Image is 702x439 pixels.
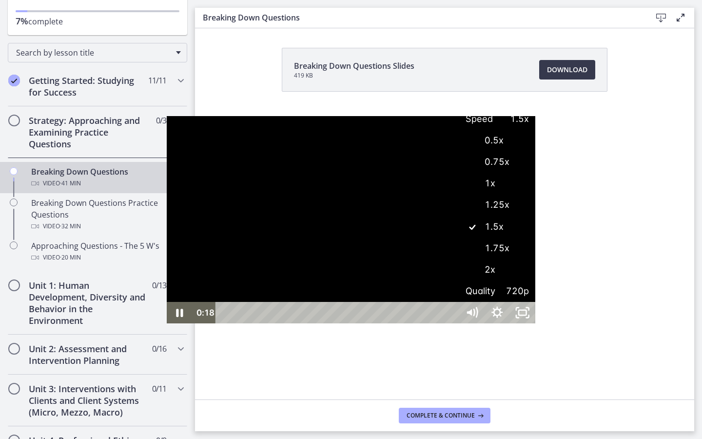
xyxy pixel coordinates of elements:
[459,259,535,281] label: 2x
[459,194,535,216] label: 1.25x
[497,108,529,129] span: 1.5x
[466,280,497,301] span: Quality
[459,151,535,173] label: 0.75x
[167,302,192,323] button: Pause
[225,302,453,323] div: Playbar
[459,129,535,152] label: 0.5x
[459,216,535,238] label: 1.5x
[459,108,535,129] button: Speed1.5x
[485,302,510,323] button: Hide settings menu
[459,280,535,301] button: Quality720p
[497,280,529,301] span: 720p
[459,172,535,195] label: 1x
[466,108,497,129] span: Speed
[510,302,535,323] button: Unfullscreen
[459,237,535,259] label: 1.75x
[459,302,485,323] button: Mute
